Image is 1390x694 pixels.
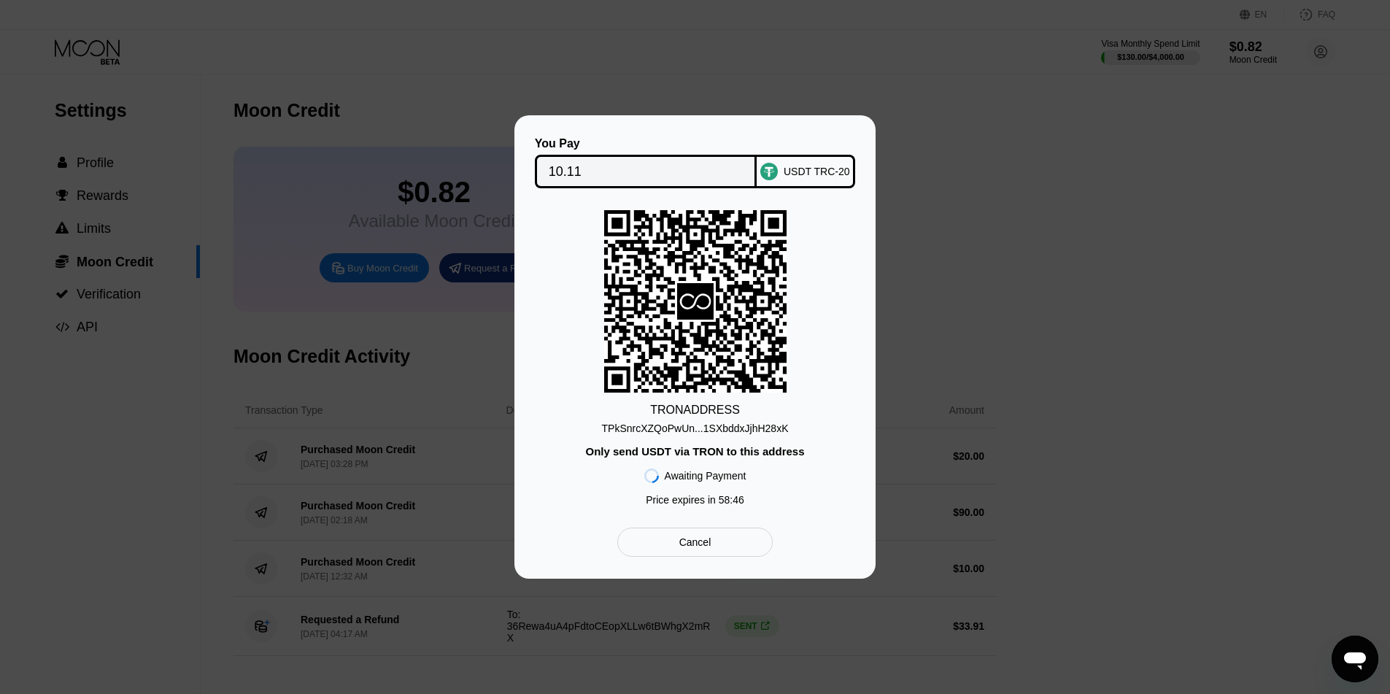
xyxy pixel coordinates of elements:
div: Price expires in [646,494,744,506]
div: You Pay [535,137,757,150]
div: Cancel [679,536,711,549]
div: Only send USDT via TRON to this address [585,445,804,458]
div: You PayUSDT TRC-20 [536,137,854,188]
div: TRON ADDRESS [650,404,740,417]
div: Cancel [617,528,773,557]
iframe: Button to launch messaging window [1332,636,1378,682]
span: 58 : 46 [719,494,744,506]
div: Awaiting Payment [665,470,746,482]
div: USDT TRC-20 [784,166,850,177]
div: TPkSnrcXZQoPwUn...1SXbddxJjhH28xK [602,417,789,434]
div: TPkSnrcXZQoPwUn...1SXbddxJjhH28xK [602,423,789,434]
